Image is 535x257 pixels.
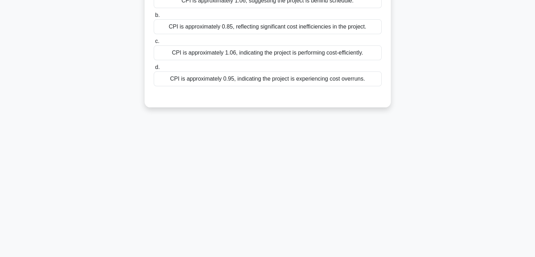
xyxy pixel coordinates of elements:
div: CPI is approximately 0.95, indicating the project is experiencing cost overruns. [154,71,382,86]
span: c. [155,38,159,44]
div: CPI is approximately 0.85, reflecting significant cost inefficiencies in the project. [154,19,382,34]
span: d. [155,64,160,70]
div: CPI is approximately 1.06, indicating the project is performing cost-efficiently. [154,45,382,60]
span: b. [155,12,160,18]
